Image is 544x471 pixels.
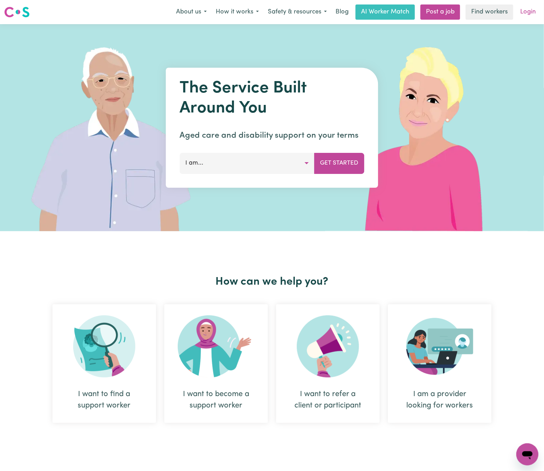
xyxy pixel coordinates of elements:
button: How it works [211,5,263,19]
a: AI Worker Match [356,4,415,20]
a: Post a job [420,4,460,20]
iframe: Button to launch messaging window [516,443,538,465]
img: Refer [297,315,359,377]
button: About us [172,5,211,19]
img: Search [73,315,135,377]
h2: How can we help you? [48,275,496,288]
button: Safety & resources [263,5,331,19]
img: Become Worker [178,315,254,377]
img: Provider [406,315,473,377]
div: I want to find a support worker [52,304,156,423]
button: Get Started [314,153,365,174]
div: I want to refer a client or participant [293,389,363,411]
button: I am... [180,153,315,174]
div: I want to refer a client or participant [276,304,380,423]
a: Find workers [466,4,513,20]
img: Careseekers logo [4,6,30,18]
a: Login [516,4,540,20]
div: I want to find a support worker [69,389,139,411]
div: I am a provider looking for workers [405,389,475,411]
div: I want to become a support worker [181,389,251,411]
div: I want to become a support worker [164,304,268,423]
a: Blog [331,4,353,20]
a: Careseekers logo [4,4,30,20]
p: Aged care and disability support on your terms [180,129,365,142]
h1: The Service Built Around You [180,79,365,118]
div: I am a provider looking for workers [388,304,492,423]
